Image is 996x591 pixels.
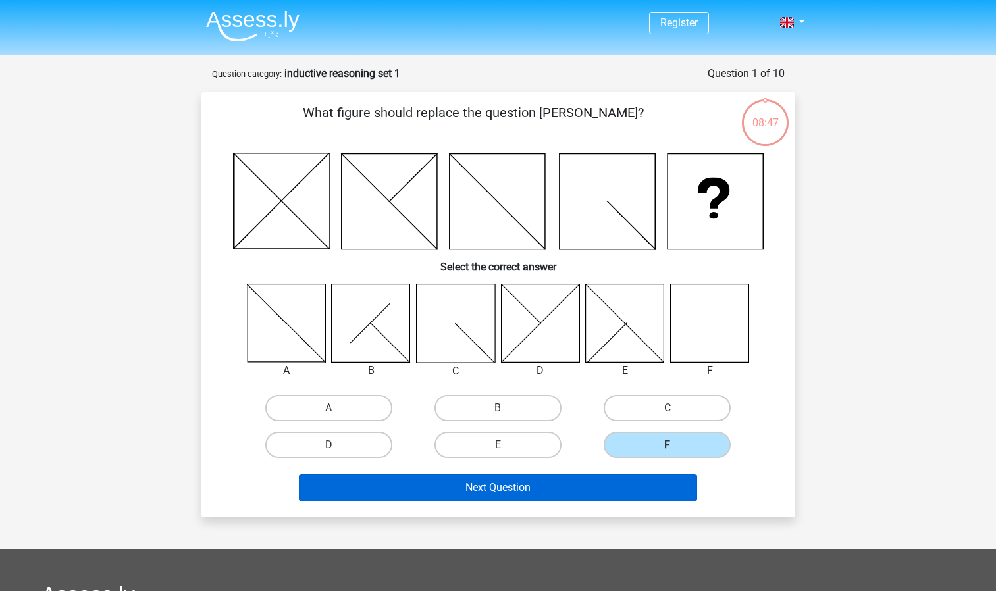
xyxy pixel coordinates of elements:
[604,395,731,421] label: C
[265,432,392,458] label: D
[206,11,300,41] img: Assessly
[708,66,785,82] div: Question 1 of 10
[212,69,282,79] small: Question category:
[284,67,400,80] strong: inductive reasoning set 1
[406,363,506,379] div: C
[491,363,590,378] div: D
[434,432,562,458] label: E
[604,432,731,458] label: F
[741,98,790,131] div: 08:47
[223,250,774,273] h6: Select the correct answer
[434,395,562,421] label: B
[223,103,725,142] p: What figure should replace the question [PERSON_NAME]?
[321,363,421,378] div: B
[299,474,697,501] button: Next Question
[660,16,698,29] a: Register
[660,363,760,378] div: F
[265,395,392,421] label: A
[575,363,675,378] div: E
[237,363,336,378] div: A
